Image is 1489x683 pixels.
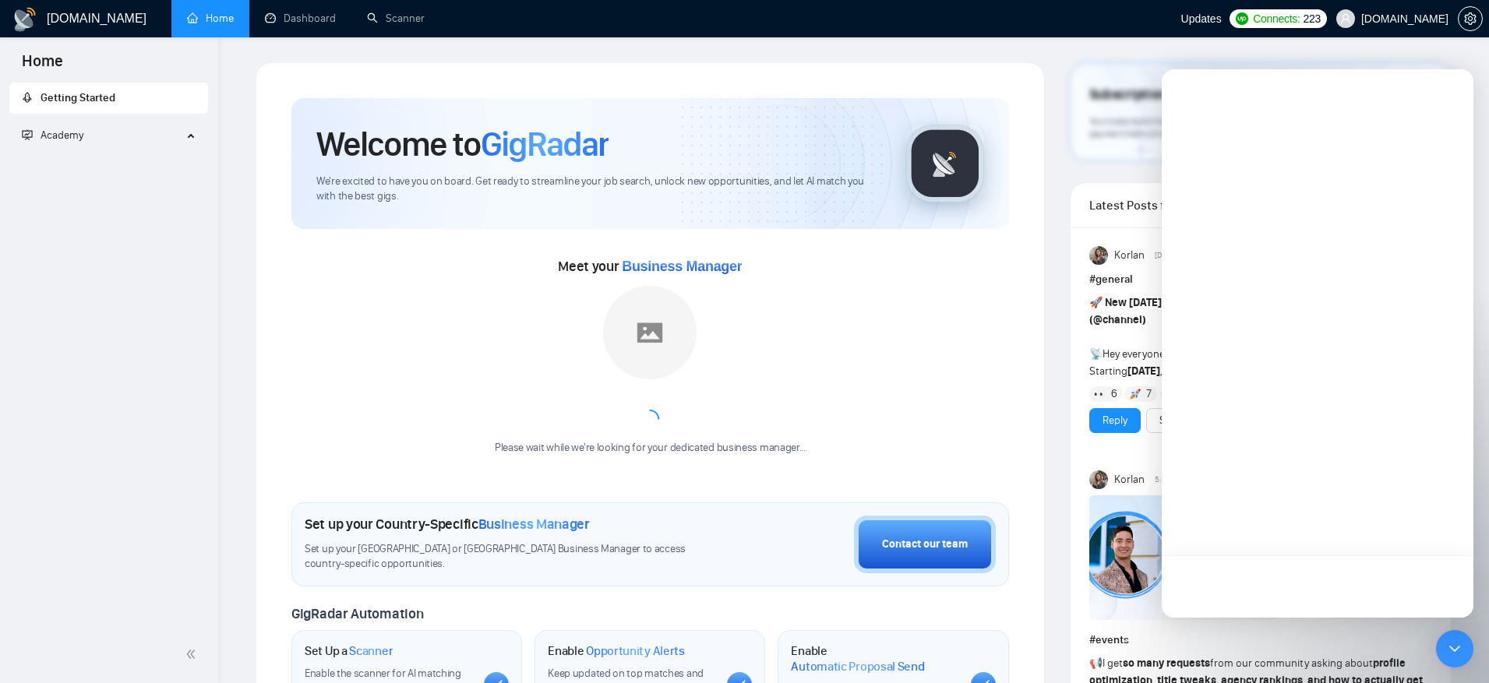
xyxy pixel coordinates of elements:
[1089,347,1103,361] span: 📡
[305,516,590,533] h1: Set up your Country-Specific
[1146,386,1152,402] span: 7
[1458,6,1483,31] button: setting
[349,643,393,659] span: Scanner
[558,258,742,275] span: Meet your
[1127,364,1160,378] strong: [DATE]
[1103,412,1127,429] a: Reply
[1162,69,1473,618] iframe: Intercom live chat
[1089,408,1141,433] button: Reply
[1089,657,1103,670] span: 📢
[367,12,425,25] a: searchScanner
[906,125,984,202] img: gigradar-logo.png
[1089,470,1108,489] img: Korlan
[1304,10,1321,27] span: 223
[9,50,76,83] span: Home
[41,91,115,104] span: Getting Started
[622,259,742,274] span: Business Manager
[1089,296,1410,326] strong: New [DATE] practice series – let’s boost your Profiles together ( )
[291,605,423,622] span: GigRadar Automation
[41,129,83,142] span: Academy
[481,123,609,165] span: GigRadar
[1436,630,1473,667] div: Open Intercom Messenger
[1089,495,1276,620] img: F09A0G828LC-Nikola%20Kocheski.png
[22,129,83,142] span: Academy
[1155,473,1182,487] span: 5:30 AM
[1130,389,1141,400] img: 🚀
[639,408,661,430] span: loading
[265,12,336,25] a: dashboardDashboard
[1089,82,1166,108] span: Subscription
[548,643,685,659] h1: Enable
[1236,12,1248,25] img: upwork-logo.png
[1159,412,1228,429] a: See the details
[1114,471,1145,488] span: Korlan
[854,516,996,573] button: Contact our team
[9,83,208,114] li: Getting Started
[1123,657,1210,670] strong: so many requests
[185,646,201,662] span: double-left
[1253,10,1300,27] span: Connects:
[1089,296,1103,309] span: 🚀
[1089,115,1407,140] span: Your subscription will be renewed. To keep things running smoothly, make sure your payment method...
[791,643,958,674] h1: Enable
[22,129,33,140] span: fund-projection-screen
[305,643,393,659] h1: Set Up a
[1114,247,1145,264] span: Korlan
[12,7,37,32] img: logo
[478,516,590,533] span: Business Manager
[1089,271,1432,288] h1: # general
[187,12,234,25] a: homeHome
[1089,195,1201,215] span: Latest Posts from the GigRadar Community
[1111,386,1117,402] span: 6
[1459,12,1482,25] span: setting
[791,659,924,674] span: Automatic Proposal Send
[1146,408,1241,433] button: See the details
[305,542,719,572] span: Set up your [GEOGRAPHIC_DATA] or [GEOGRAPHIC_DATA] Business Manager to access country-specific op...
[1458,12,1483,25] a: setting
[603,286,697,379] img: placeholder.png
[22,92,33,103] span: rocket
[1089,296,1410,378] span: Hey everyone, Starting , I’m launching a new hands-on ...
[1340,13,1351,24] span: user
[1094,389,1105,400] img: 👀
[1089,632,1432,649] h1: # events
[1181,12,1222,25] span: Updates
[485,441,815,456] div: Please wait while we're looking for your dedicated business manager...
[586,643,685,659] span: Opportunity Alerts
[882,536,968,553] div: Contact our team
[1089,246,1108,265] img: Korlan
[316,174,881,204] span: We're excited to have you on board. Get ready to streamline your job search, unlock new opportuni...
[1093,313,1142,326] span: @channel
[316,123,609,165] h1: Welcome to
[1155,248,1176,262] span: [DATE]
